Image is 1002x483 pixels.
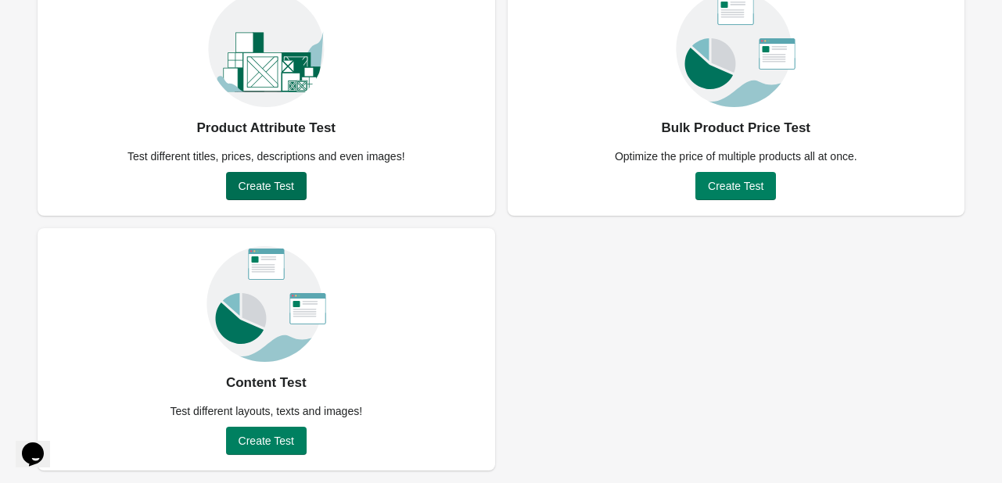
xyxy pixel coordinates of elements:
span: Create Test [239,435,294,447]
div: Optimize the price of multiple products all at once. [605,148,867,164]
div: Product Attribute Test [196,116,336,141]
iframe: chat widget [16,420,66,467]
button: Create Test [695,172,776,200]
div: Content Test [226,370,307,395]
div: Test different titles, prices, descriptions and even images! [118,148,415,164]
button: Create Test [226,172,307,200]
span: Create Test [708,180,763,192]
button: Create Test [226,427,307,455]
div: Bulk Product Price Test [661,116,810,141]
span: Create Test [239,180,294,192]
div: Test different layouts, texts and images! [160,403,372,419]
